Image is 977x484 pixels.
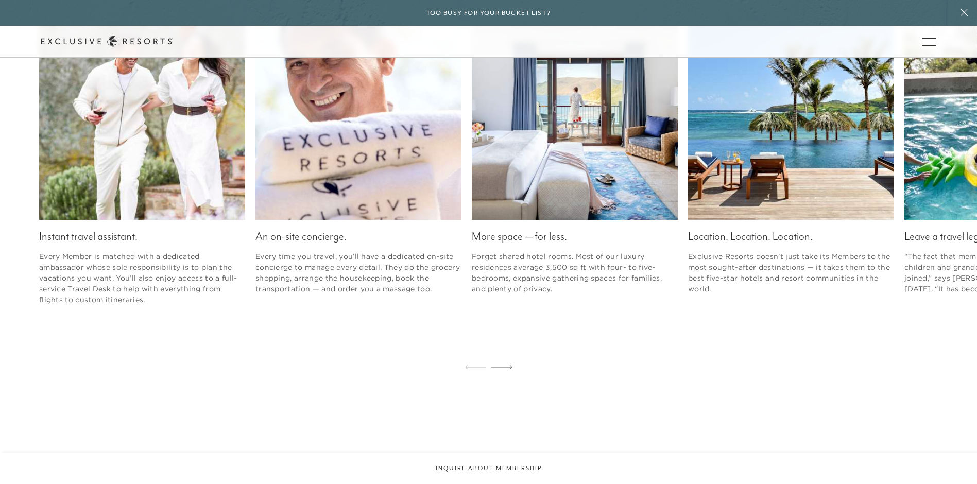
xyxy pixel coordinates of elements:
[688,251,894,295] figcaption: Exclusive Resorts doesn’t just take its Members to the most sought-after destinations — it takes ...
[255,230,461,243] figcaption: An on-site concierge.
[922,38,936,45] button: Open navigation
[39,230,245,243] figcaption: Instant travel assistant.
[255,251,461,295] figcaption: Every time you travel, you’ll have a dedicated on-site concierge to manage every detail. They do ...
[39,251,245,305] figcaption: Every Member is matched with a dedicated ambassador whose sole responsibility is to plan the vaca...
[688,230,894,243] figcaption: Location. Location. Location.
[426,8,551,18] h6: Too busy for your bucket list?
[472,230,678,243] figcaption: More space — for less.
[472,251,678,295] figcaption: Forget shared hotel rooms. Most of our luxury residences average 3,500 sq ft with four- to five- ...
